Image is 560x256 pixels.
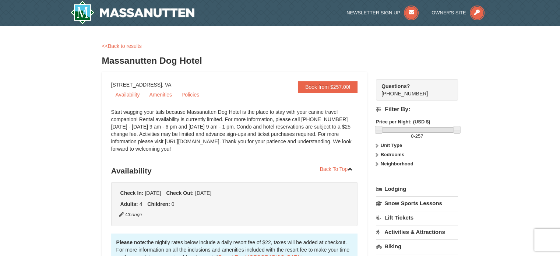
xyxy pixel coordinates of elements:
span: 257 [415,133,423,139]
a: Massanutten Resort [70,1,195,24]
span: [DATE] [195,190,211,196]
label: - [376,133,458,140]
h3: Availability [111,164,358,178]
a: Lodging [376,182,458,196]
span: 4 [140,201,142,207]
strong: Please note: [116,239,147,245]
strong: Bedrooms [381,152,404,157]
strong: Children: [147,201,170,207]
a: Availability [111,89,144,100]
a: Activities & Attractions [376,225,458,239]
div: Start wagging your tails because Massanutten Dog Hotel is the place to stay with your canine trav... [111,108,358,160]
strong: Unit Type [381,143,402,148]
span: 0 [172,201,175,207]
a: Owner's Site [432,10,485,15]
a: Biking [376,239,458,253]
span: [DATE] [145,190,161,196]
img: Massanutten Resort Logo [70,1,195,24]
a: Policies [177,89,204,100]
a: Lift Tickets [376,211,458,224]
span: 0 [411,133,413,139]
strong: Check In: [120,190,144,196]
a: Snow Sports Lessons [376,196,458,210]
a: Newsletter Sign Up [346,10,419,15]
a: Amenities [145,89,176,100]
strong: Price per Night: (USD $) [376,119,430,125]
strong: Neighborhood [381,161,413,166]
span: Owner's Site [432,10,466,15]
strong: Check Out: [166,190,194,196]
h4: Filter By: [376,106,458,113]
strong: Questions? [381,83,410,89]
span: [PHONE_NUMBER] [381,83,445,97]
a: Back To Top [315,164,358,175]
strong: Adults: [120,201,138,207]
h3: Massanutten Dog Hotel [102,53,458,68]
span: Newsletter Sign Up [346,10,400,15]
a: <<Back to results [102,43,142,49]
button: Change [119,211,143,219]
a: Book from $257.00! [298,81,358,93]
